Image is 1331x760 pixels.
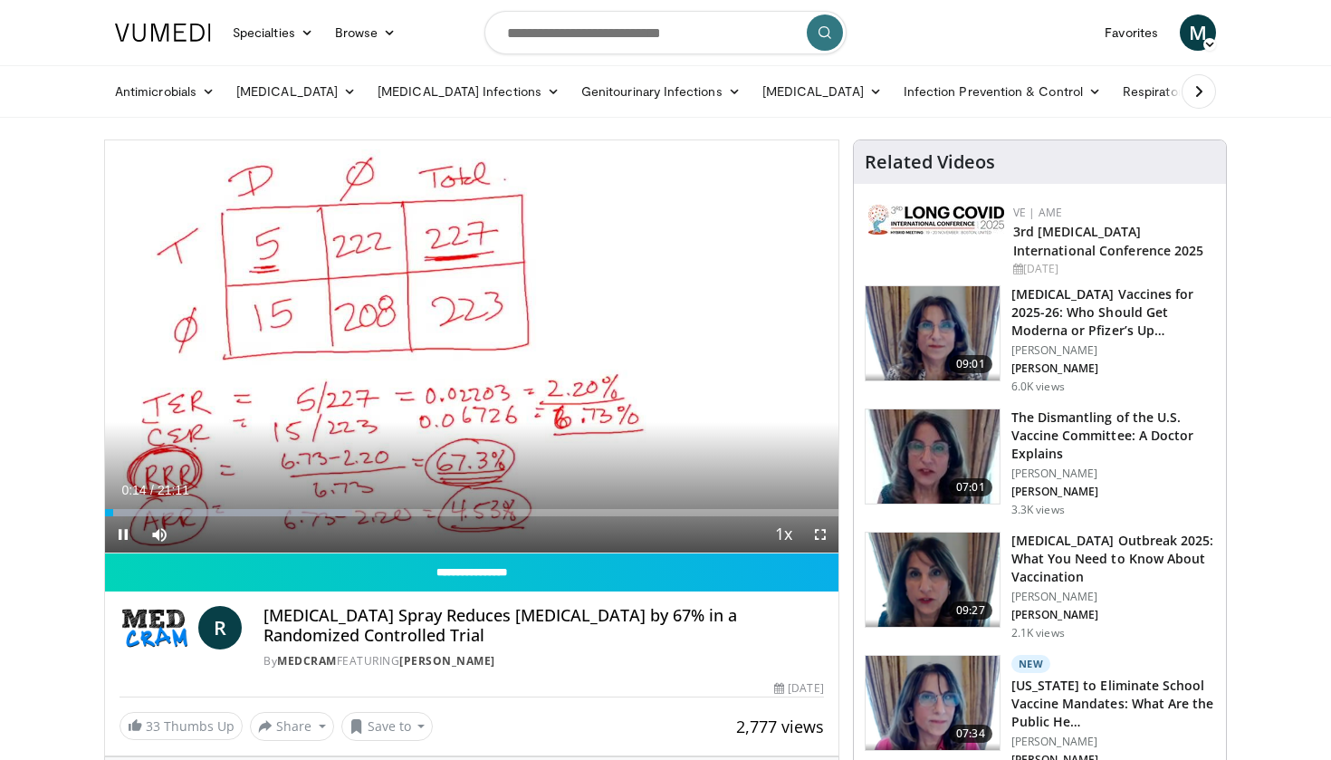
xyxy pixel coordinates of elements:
[752,73,893,110] a: [MEDICAL_DATA]
[250,712,334,741] button: Share
[865,532,1215,640] a: 09:27 [MEDICAL_DATA] Outbreak 2025: What You Need to Know About Vaccination [PERSON_NAME] [PERSON...
[866,286,1000,380] img: 4e370bb1-17f0-4657-a42f-9b995da70d2f.png.150x105_q85_crop-smart_upscale.png
[1011,361,1215,376] p: [PERSON_NAME]
[1011,503,1065,517] p: 3.3K views
[225,73,367,110] a: [MEDICAL_DATA]
[1013,223,1204,259] a: 3rd [MEDICAL_DATA] International Conference 2025
[104,73,225,110] a: Antimicrobials
[198,606,242,649] a: R
[263,606,823,645] h4: [MEDICAL_DATA] Spray Reduces [MEDICAL_DATA] by 67% in a Randomized Controlled Trial
[120,712,243,740] a: 33 Thumbs Up
[341,712,434,741] button: Save to
[222,14,324,51] a: Specialties
[1094,14,1169,51] a: Favorites
[1011,380,1065,394] p: 6.0K views
[1011,655,1051,673] p: New
[121,483,146,497] span: 0:14
[1011,608,1215,622] p: [PERSON_NAME]
[150,483,154,497] span: /
[1011,677,1215,731] h3: [US_STATE] to Eliminate School Vaccine Mandates: What Are the Public He…
[158,483,189,497] span: 21:11
[324,14,407,51] a: Browse
[1180,14,1216,51] a: M
[865,285,1215,394] a: 09:01 [MEDICAL_DATA] Vaccines for 2025-26: Who Should Get Moderna or Pfizer’s Up… [PERSON_NAME] [...
[949,355,992,373] span: 09:01
[1013,205,1062,220] a: VE | AME
[1011,467,1215,481] p: [PERSON_NAME]
[866,409,1000,504] img: bf90d3d8-5314-48e2-9a88-53bc2fed6b7a.150x105_q85_crop-smart_upscale.jpg
[736,716,824,737] span: 2,777 views
[949,601,992,620] span: 09:27
[1013,261,1211,277] div: [DATE]
[570,73,752,110] a: Genitourinary Infections
[866,656,1000,750] img: f91db653-cf0b-4132-a976-682875a59ce6.png.150x105_q85_crop-smart_upscale.png
[893,73,1112,110] a: Infection Prevention & Control
[115,24,211,42] img: VuMedi Logo
[263,653,823,669] div: By FEATURING
[105,516,141,553] button: Pause
[367,73,570,110] a: [MEDICAL_DATA] Infections
[120,606,191,649] img: MedCram
[399,653,495,669] a: [PERSON_NAME]
[774,680,823,697] div: [DATE]
[865,151,995,173] h4: Related Videos
[105,140,838,553] video-js: Video Player
[1011,590,1215,604] p: [PERSON_NAME]
[1011,409,1215,463] h3: The Dismantling of the U.S. Vaccine Committee: A Doctor Explains
[146,717,160,735] span: 33
[1011,532,1215,586] h3: [MEDICAL_DATA] Outbreak 2025: What You Need to Know About Vaccination
[865,409,1215,517] a: 07:01 The Dismantling of the U.S. Vaccine Committee: A Doctor Explains [PERSON_NAME] [PERSON_NAME...
[866,533,1000,627] img: 058664c7-5669-4641-9410-88c3054492ce.png.150x105_q85_crop-smart_upscale.png
[1011,285,1215,340] h3: [MEDICAL_DATA] Vaccines for 2025-26: Who Should Get Moderna or Pfizer’s Up…
[277,653,337,669] a: MedCram
[1011,343,1215,358] p: [PERSON_NAME]
[141,516,177,553] button: Mute
[1112,73,1280,110] a: Respiratory Infections
[484,11,847,54] input: Search topics, interventions
[802,516,838,553] button: Fullscreen
[1011,735,1215,749] p: [PERSON_NAME]
[105,509,838,516] div: Progress Bar
[868,205,1004,235] img: a2792a71-925c-4fc2-b8ef-8d1b21aec2f7.png.150x105_q85_autocrop_double_scale_upscale_version-0.2.jpg
[949,478,992,496] span: 07:01
[949,725,992,743] span: 07:34
[1011,626,1065,640] p: 2.1K views
[766,516,802,553] button: Playback Rate
[1011,485,1215,499] p: [PERSON_NAME]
